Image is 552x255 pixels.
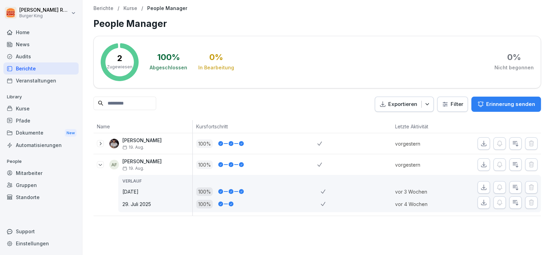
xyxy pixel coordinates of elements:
[3,179,79,191] a: Gruppen
[122,138,162,144] p: [PERSON_NAME]
[471,97,541,112] button: Erinnerung senden
[395,123,450,130] p: Letzte Aktivität
[141,6,143,11] p: /
[3,50,79,62] a: Audits
[147,6,187,11] p: People Manager
[196,160,213,169] p: 100 %
[196,200,213,208] p: 100 %
[122,200,192,208] p: 29. Juli 2025
[122,178,192,184] p: Verlauf
[122,145,144,150] span: 19. Aug.
[209,53,223,61] div: 0 %
[122,188,192,195] p: [DATE]
[3,26,79,38] a: Home
[109,139,119,148] img: tw5tnfnssutukm6nhmovzqwr.png
[97,123,189,130] p: Name
[19,7,70,13] p: [PERSON_NAME] Rohrich
[123,6,137,11] a: Kurse
[196,123,314,130] p: Kursfortschritt
[3,102,79,115] a: Kurse
[3,167,79,179] a: Mitarbeiter
[3,91,79,102] p: Library
[3,115,79,127] a: Pfade
[395,188,454,195] p: vor 3 Wochen
[196,187,213,196] p: 100 %
[93,6,113,11] a: Berichte
[19,13,70,18] p: Burger King
[150,64,187,71] div: Abgeschlossen
[3,127,79,139] a: DokumenteNew
[107,64,132,70] p: Zugewiesen
[395,140,454,147] p: vorgestern
[507,53,521,61] div: 0 %
[388,100,417,108] p: Exportieren
[122,159,162,165] p: [PERSON_NAME]
[494,64,534,71] div: Nicht begonnen
[3,156,79,167] p: People
[442,101,463,108] div: Filter
[3,38,79,50] a: News
[65,129,77,137] div: New
[118,6,119,11] p: /
[196,139,213,148] p: 100 %
[3,225,79,237] div: Support
[3,127,79,139] div: Dokumente
[375,97,434,112] button: Exportieren
[93,17,541,30] h1: People Manager
[157,53,180,61] div: 100 %
[395,200,454,208] p: vor 4 Wochen
[395,161,454,168] p: vorgestern
[3,139,79,151] a: Automatisierungen
[109,160,119,169] div: AF
[438,97,468,112] button: Filter
[122,166,144,171] span: 19. Aug.
[3,62,79,75] a: Berichte
[117,54,122,62] p: 2
[3,191,79,203] a: Standorte
[198,64,234,71] div: In Bearbeitung
[3,75,79,87] a: Veranstaltungen
[486,100,535,108] p: Erinnerung senden
[3,237,79,249] a: Einstellungen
